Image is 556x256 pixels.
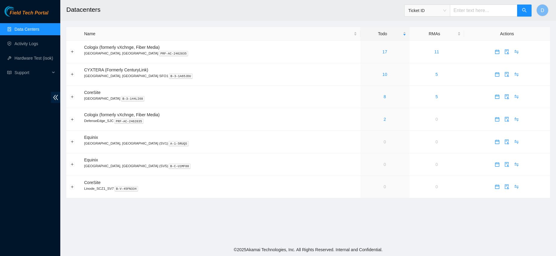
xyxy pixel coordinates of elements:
[492,92,502,101] button: calendar
[502,182,512,192] button: audit
[169,141,188,146] kbd: A-1-5RUQS
[84,112,160,117] span: Cologix (formerly vXchnge, Fiber Media)
[10,10,48,16] span: Field Tech Portal
[435,162,438,167] a: 0
[5,6,30,17] img: Akamai Technologies
[512,47,521,57] button: swap
[492,184,502,189] a: calendar
[159,51,188,56] kbd: PRF-AC-2462835
[492,160,502,169] button: calendar
[121,96,145,101] kbd: B-3-144LI68
[512,117,521,122] a: swap
[502,139,512,144] a: audit
[502,92,512,101] button: audit
[512,117,521,122] span: swap
[435,94,438,99] a: 5
[115,186,138,192] kbd: B-V-45FN334
[84,163,357,169] p: [GEOGRAPHIC_DATA], [GEOGRAPHIC_DATA] (SV5)
[84,158,98,162] span: Equinix
[502,72,512,77] a: audit
[512,49,521,54] span: swap
[84,45,160,50] span: Cologix (formerly vXchnge, Fiber Media)
[464,27,550,41] th: Actions
[492,72,502,77] a: calendar
[492,70,502,79] button: calendar
[492,137,502,147] button: calendar
[492,162,502,167] a: calendar
[435,139,438,144] a: 0
[84,135,98,140] span: Equinix
[502,184,512,189] a: audit
[512,49,521,54] a: swap
[512,70,521,79] button: swap
[408,6,446,15] span: Ticket ID
[14,67,50,79] span: Support
[541,7,544,14] span: D
[84,186,357,191] p: Linode_SCZ1_SV7
[169,164,190,169] kbd: B-C-U1MF80
[512,162,521,167] a: swap
[382,49,387,54] a: 17
[70,94,75,99] button: Expand row
[492,182,502,192] button: calendar
[84,96,357,101] p: [GEOGRAPHIC_DATA]
[502,137,512,147] button: audit
[70,162,75,167] button: Expand row
[169,73,193,79] kbd: B-3-1A65JDU
[512,160,521,169] button: swap
[492,114,502,124] button: calendar
[5,11,48,19] a: Akamai TechnologiesField Tech Portal
[84,180,100,185] span: CoreSite
[512,72,521,77] a: swap
[492,117,502,122] a: calendar
[502,49,512,54] a: audit
[84,73,357,79] p: [GEOGRAPHIC_DATA], [GEOGRAPHIC_DATA] SFO1
[517,5,532,17] button: search
[435,72,438,77] a: 5
[14,41,38,46] a: Activity Logs
[512,137,521,147] button: swap
[384,162,386,167] a: 0
[492,49,502,54] a: calendar
[512,182,521,192] button: swap
[502,117,512,122] a: audit
[384,184,386,189] a: 0
[70,117,75,122] button: Expand row
[492,139,502,144] a: calendar
[384,94,386,99] a: 8
[70,139,75,144] button: Expand row
[502,94,511,99] span: audit
[502,70,512,79] button: audit
[84,67,148,72] span: CYXTERA (Formerly CenturyLink)
[512,139,521,144] span: swap
[384,117,386,122] a: 2
[14,27,39,32] a: Data Centers
[51,92,60,103] span: double-left
[512,92,521,101] button: swap
[502,162,511,167] span: audit
[84,90,100,95] span: CoreSite
[492,47,502,57] button: calendar
[434,49,439,54] a: 11
[450,5,517,17] input: Enter text here...
[84,118,357,123] p: DefenseEdge_SJC
[435,184,438,189] a: 0
[512,139,521,144] a: swap
[512,114,521,124] button: swap
[70,49,75,54] button: Expand row
[114,119,144,124] kbd: PRF-AC-2462835
[84,141,357,146] p: [GEOGRAPHIC_DATA], [GEOGRAPHIC_DATA] (SV1)
[512,184,521,189] span: swap
[84,51,357,56] p: [GEOGRAPHIC_DATA], [GEOGRAPHIC_DATA]
[435,117,438,122] a: 0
